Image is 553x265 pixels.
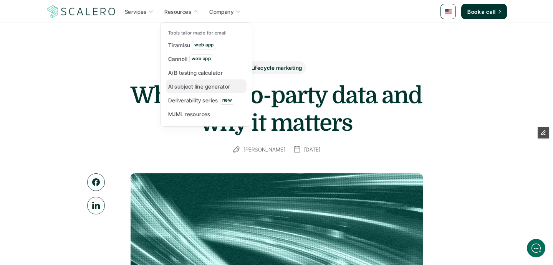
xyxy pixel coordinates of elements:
a: Cannoliweb app [166,52,247,66]
p: Book a call [467,8,495,16]
a: A/B testing calculator [166,66,247,79]
p: AI subject line generator [168,82,230,91]
a: Tiramisuweb app [166,38,247,52]
p: Resources [164,8,191,16]
a: AI subject line generator [166,79,247,93]
button: />GIF [117,202,133,223]
a: Book a call [461,4,507,19]
p: Company [209,8,233,16]
iframe: gist-messenger-bubble-iframe [527,239,545,257]
p: web app [194,42,214,48]
a: Deliverability seriesnew [166,93,247,107]
h1: What is zero-party data and why it matters [123,82,430,137]
p: [PERSON_NAME] [243,145,285,154]
img: Scalero company logo [46,4,117,19]
div: [PERSON_NAME] [29,5,79,13]
div: [PERSON_NAME]Back [DATE] [23,5,144,20]
a: Scalero company logo [46,5,117,18]
p: Tools tailor made for email [168,30,226,36]
tspan: GIF [122,210,128,214]
div: Back [DATE] [29,15,79,20]
span: We run on Gist [64,193,97,198]
p: Tiramisu [168,41,190,49]
p: Services [125,8,146,16]
p: new [222,97,232,103]
p: A/B testing calculator [168,69,223,77]
p: web app [192,56,211,61]
p: MJML resources [168,110,210,118]
p: Deliverability series [168,96,218,104]
p: [DATE] [304,145,321,154]
p: Cannoli [168,55,187,63]
button: Edit Framer Content [538,127,549,138]
a: MJML resources [166,107,247,121]
g: /> [120,209,130,215]
p: Lifecycle marketing [251,64,302,72]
